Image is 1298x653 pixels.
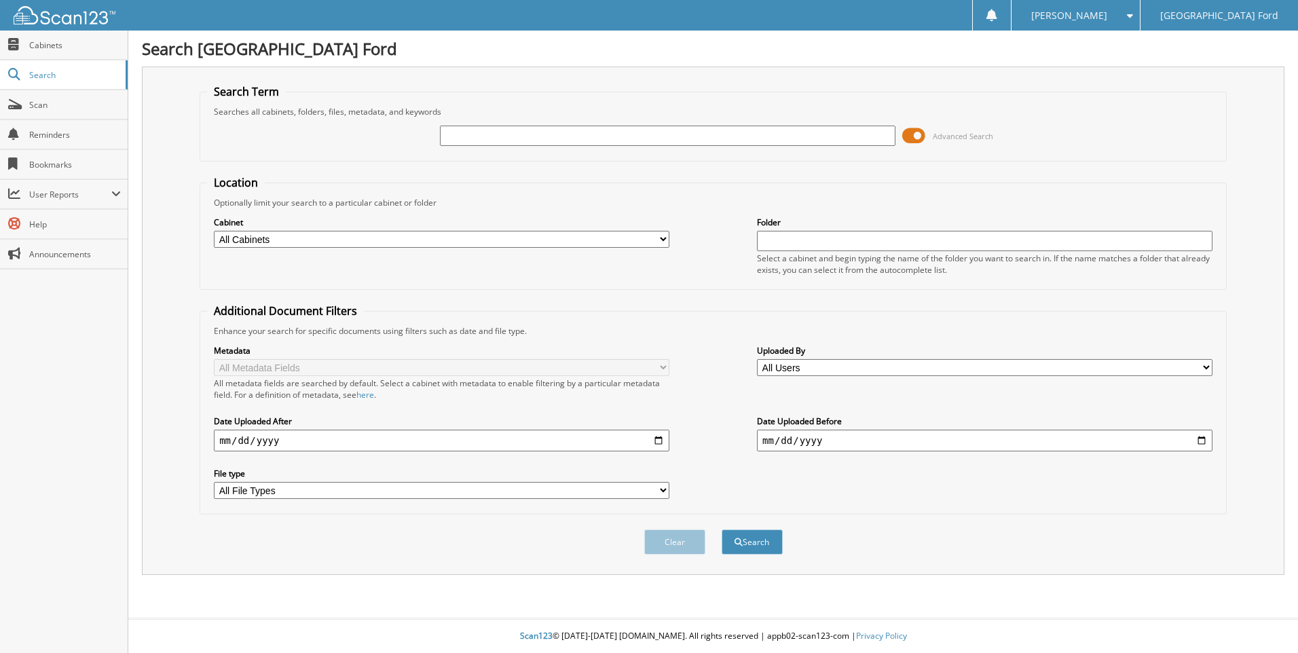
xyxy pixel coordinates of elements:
[207,106,1219,117] div: Searches all cabinets, folders, files, metadata, and keywords
[356,389,374,400] a: here
[856,630,907,641] a: Privacy Policy
[1160,12,1278,20] span: [GEOGRAPHIC_DATA] Ford
[29,159,121,170] span: Bookmarks
[757,345,1212,356] label: Uploaded By
[520,630,553,641] span: Scan123
[14,6,115,24] img: scan123-logo-white.svg
[29,129,121,141] span: Reminders
[207,197,1219,208] div: Optionally limit your search to a particular cabinet or folder
[1031,12,1107,20] span: [PERSON_NAME]
[214,415,669,427] label: Date Uploaded After
[207,303,364,318] legend: Additional Document Filters
[29,69,119,81] span: Search
[29,248,121,260] span: Announcements
[214,430,669,451] input: start
[207,175,265,190] legend: Location
[933,131,993,141] span: Advanced Search
[29,39,121,51] span: Cabinets
[644,529,705,555] button: Clear
[214,345,669,356] label: Metadata
[29,219,121,230] span: Help
[757,217,1212,228] label: Folder
[128,620,1298,653] div: © [DATE]-[DATE] [DOMAIN_NAME]. All rights reserved | appb02-scan123-com |
[207,325,1219,337] div: Enhance your search for specific documents using filters such as date and file type.
[142,37,1284,60] h1: Search [GEOGRAPHIC_DATA] Ford
[214,377,669,400] div: All metadata fields are searched by default. Select a cabinet with metadata to enable filtering b...
[722,529,783,555] button: Search
[214,217,669,228] label: Cabinet
[207,84,286,99] legend: Search Term
[757,415,1212,427] label: Date Uploaded Before
[214,468,669,479] label: File type
[29,189,111,200] span: User Reports
[757,253,1212,276] div: Select a cabinet and begin typing the name of the folder you want to search in. If the name match...
[29,99,121,111] span: Scan
[757,430,1212,451] input: end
